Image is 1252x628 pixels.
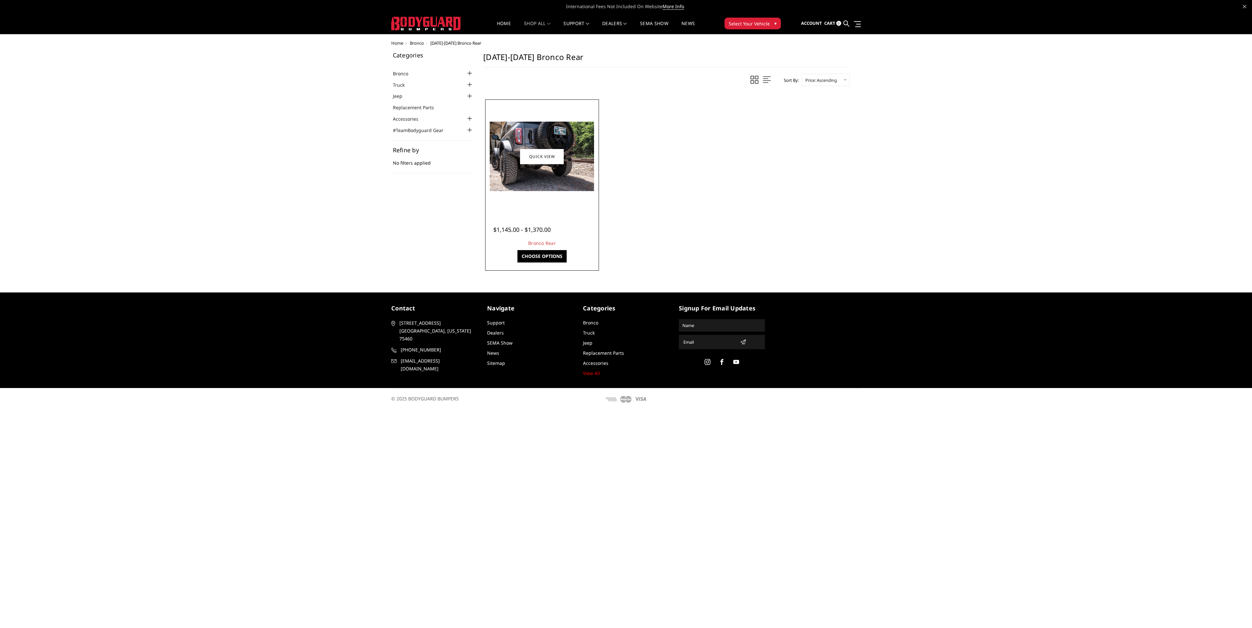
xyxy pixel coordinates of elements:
[729,20,770,27] span: Select Your Vehicle
[487,101,598,212] a: Bronco Rear Shown with optional bolt-on end caps
[520,149,564,164] a: Quick view
[391,17,461,30] img: BODYGUARD BUMPERS
[824,15,841,32] a: Cart 0
[680,320,764,331] input: Name
[602,21,627,34] a: Dealers
[681,337,738,347] input: Email
[391,357,477,373] a: [EMAIL_ADDRESS][DOMAIN_NAME]
[517,250,567,262] a: Choose Options
[724,18,781,29] button: Select Your Vehicle
[679,304,765,313] h5: signup for email updates
[391,346,477,354] a: [PHONE_NUMBER]
[801,20,822,26] span: Account
[824,20,835,26] span: Cart
[401,346,476,354] span: [PHONE_NUMBER]
[410,40,424,46] a: Bronco
[391,396,459,402] span: © 2025 BODYGUARD BUMPERS
[774,20,777,27] span: ▾
[563,21,589,34] a: Support
[493,226,551,233] span: $1,145.00 - $1,370.00
[487,304,573,313] h5: Navigate
[583,370,600,376] a: View All
[393,82,413,88] a: Truck
[487,360,505,366] a: Sitemap
[583,330,595,336] a: Truck
[836,21,841,26] span: 0
[393,93,410,99] a: Jeep
[583,304,669,313] h5: Categories
[391,304,477,313] h5: contact
[663,3,684,10] a: More Info
[487,340,513,346] a: SEMA Show
[401,357,476,373] span: [EMAIL_ADDRESS][DOMAIN_NAME]
[393,115,426,122] a: Accessories
[393,52,474,58] h5: Categories
[393,127,452,134] a: #TeamBodyguard Gear
[393,70,416,77] a: Bronco
[393,104,442,111] a: Replacement Parts
[524,21,550,34] a: shop all
[393,147,474,173] div: No filters applied
[487,330,504,336] a: Dealers
[393,147,474,153] h5: Refine by
[583,350,624,356] a: Replacement Parts
[780,75,799,85] label: Sort By:
[430,40,481,46] span: [DATE]-[DATE] Bronco Rear
[681,21,695,34] a: News
[801,15,822,32] a: Account
[399,319,475,343] span: [STREET_ADDRESS] [GEOGRAPHIC_DATA], [US_STATE] 75460
[483,52,850,67] h1: [DATE]-[DATE] Bronco Rear
[528,240,556,246] a: Bronco Rear
[640,21,668,34] a: SEMA Show
[583,360,608,366] a: Accessories
[391,40,403,46] a: Home
[490,122,594,191] img: Shown with optional bolt-on end caps
[583,320,598,326] a: Bronco
[497,21,511,34] a: Home
[583,340,592,346] a: Jeep
[487,320,505,326] a: Support
[487,350,499,356] a: News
